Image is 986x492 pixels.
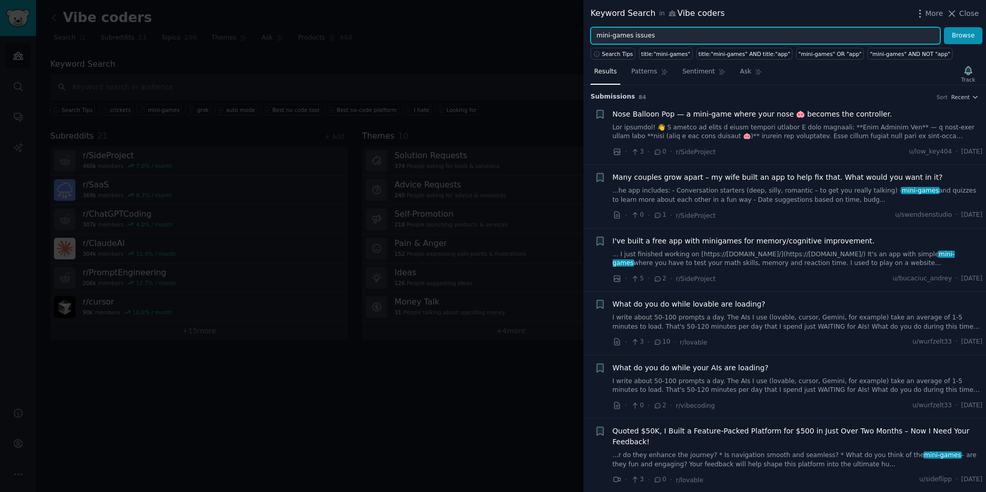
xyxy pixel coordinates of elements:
[956,337,958,347] span: ·
[676,212,716,219] span: r/SideProject
[648,337,650,348] span: ·
[613,250,983,268] a: ... I just finished working on [https://[DOMAIN_NAME]/](https://[DOMAIN_NAME]/) It's an app with ...
[937,93,948,101] div: Sort
[613,426,983,447] a: Quoted $50K, I Built a Feature-Packed Platform for $500 in Just Over Two Months – Now I Need Your...
[653,147,666,157] span: 0
[676,275,716,282] span: r/SideProject
[676,148,716,156] span: r/SideProject
[956,211,958,220] span: ·
[679,64,729,85] a: Sentiment
[959,8,979,19] span: Close
[956,274,958,283] span: ·
[736,64,766,85] a: Ask
[951,93,970,101] span: Recent
[628,64,671,85] a: Patterns
[613,172,943,183] a: Many couples grow apart – my wife built an app to help fix that. What would you want in it?
[631,401,643,410] span: 0
[631,67,657,77] span: Patterns
[648,475,650,485] span: ·
[613,109,892,120] a: Nose Balloon Pop — a mini‑game where your nose 🐽 becomes the controller.
[961,211,982,220] span: [DATE]
[641,50,691,58] div: title:"mini-games"
[913,337,952,347] span: u/wurfzelt33
[613,123,983,141] a: Lor ipsumdol! 👋 S ametco ad elits d eiusm tempori utlabor E dolo magnaali: **Enim Adminim Ven** —...
[913,401,952,410] span: u/wurfzelt33
[631,475,643,484] span: 3
[951,93,979,101] button: Recent
[591,48,635,60] button: Search Tips
[895,211,952,220] span: u/swendsenstudio
[625,146,627,157] span: ·
[740,67,751,77] span: Ask
[919,475,952,484] span: u/sideflipp
[625,273,627,284] span: ·
[648,210,650,221] span: ·
[670,210,672,221] span: ·
[625,400,627,411] span: ·
[676,402,715,409] span: r/vibecoding
[613,377,983,395] a: I write about 50-100 prompts a day. The AIs I use (lovable, cursor, Gemini, for example) take an ...
[613,236,875,247] a: I've built a free app with minigames for memory/cognitive improvement.
[961,401,982,410] span: [DATE]
[870,50,951,58] div: "mini-games" AND NOT "app"
[659,9,665,18] span: in
[956,401,958,410] span: ·
[893,274,952,283] span: u/bucaciuc_andrey
[653,475,666,484] span: 0
[631,147,643,157] span: 3
[961,274,982,283] span: [DATE]
[631,274,643,283] span: 5
[625,475,627,485] span: ·
[944,27,982,45] button: Browse
[676,477,704,484] span: r/lovable
[961,337,982,347] span: [DATE]
[631,211,643,220] span: 0
[670,475,672,485] span: ·
[670,146,672,157] span: ·
[648,400,650,411] span: ·
[639,48,693,60] a: title:"mini-games"
[602,50,633,58] span: Search Tips
[591,7,725,20] div: Keyword Search Vibe coders
[799,50,862,58] div: "mini-games" OR "app"
[591,64,620,85] a: Results
[648,146,650,157] span: ·
[594,67,617,77] span: Results
[613,363,769,373] a: What do you do while your AIs are loading?
[901,187,940,194] span: mini-games
[591,27,940,45] input: Try a keyword related to your business
[591,92,635,102] span: Submission s
[613,313,983,331] a: I write about 50-100 prompts a day. The AIs I use (lovable, cursor, Gemini, for example) take an ...
[653,274,666,283] span: 2
[796,48,864,60] a: "mini-games" OR "app"
[867,48,953,60] a: "mini-games" AND NOT "app"
[625,337,627,348] span: ·
[653,337,670,347] span: 10
[961,475,982,484] span: [DATE]
[613,186,983,204] a: ...he app includes: - Conversation starters (deep, silly, romantic – to get you really talking) -...
[625,210,627,221] span: ·
[682,67,715,77] span: Sentiment
[923,451,962,459] span: mini-games
[674,337,676,348] span: ·
[613,451,983,469] a: ...r do they enhance the journey? * Is navigation smooth and seamless? * What do you think of the...
[680,339,708,346] span: r/lovable
[946,8,979,19] button: Close
[653,401,666,410] span: 2
[670,273,672,284] span: ·
[915,8,943,19] button: More
[648,273,650,284] span: ·
[956,147,958,157] span: ·
[653,211,666,220] span: 1
[961,147,982,157] span: [DATE]
[696,48,793,60] a: title:"mini-games" AND title:"app"
[909,147,952,157] span: u/low_key404
[613,299,766,310] a: What do you do while lovable are loading?
[956,475,958,484] span: ·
